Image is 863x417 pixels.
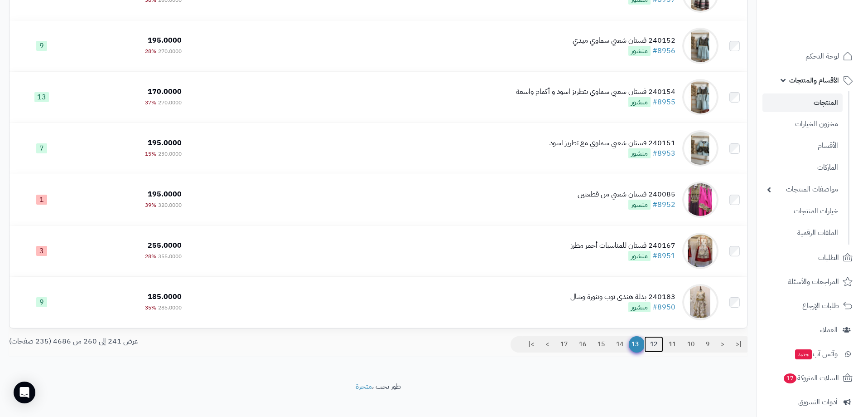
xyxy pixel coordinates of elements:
[805,50,839,63] span: لوحة التحكم
[730,336,747,353] a: |<
[148,240,182,251] span: 255.0000
[801,25,854,44] img: logo-2.png
[652,97,675,108] a: #8955
[145,201,156,209] span: 39%
[628,200,651,210] span: منشور
[145,304,156,312] span: 35%
[663,336,682,353] a: 11
[762,319,858,341] a: العملاء
[762,136,843,156] a: الأقسام
[148,35,182,46] span: 195.0000
[762,343,858,365] a: وآتس آبجديد
[681,336,700,353] a: 10
[36,143,47,153] span: 7
[788,275,839,288] span: المراجعات والأسئلة
[145,252,156,260] span: 28%
[573,336,592,353] a: 16
[762,223,843,243] a: الملفات الرقمية
[700,336,715,353] a: 9
[148,189,182,200] span: 195.0000
[715,336,730,353] a: <
[762,45,858,67] a: لوحة التحكم
[762,180,843,199] a: مواصفات المنتجات
[158,252,182,260] span: 355.0000
[652,148,675,159] a: #8953
[682,28,718,64] img: 240152 فستان شعبي سماوي ميدي
[516,87,675,97] div: 240154 فستان شعبي سماوي بتطريز اسود و أكمام واسعة
[36,297,47,307] span: 9
[652,250,675,261] a: #8951
[36,246,47,256] span: 3
[762,391,858,413] a: أدوات التسويق
[148,137,182,148] span: 195.0000
[628,97,651,107] span: منشور
[682,284,718,320] img: 240183 بدلة هندي توب وتنورة وشال
[762,271,858,293] a: المراجعات والأسئلة
[550,138,675,148] div: 240151 فستان شعبي سماوي مع تطريز اسود
[682,79,718,115] img: 240154 فستان شعبي سماوي بتطريز اسود و أكمام واسعة
[554,336,574,353] a: 17
[794,348,838,360] span: وآتس آب
[522,336,540,353] a: >|
[34,92,49,102] span: 13
[148,291,182,302] span: 185.0000
[652,302,675,313] a: #8950
[571,240,675,251] div: 240167 فستان للمناسبات أحمر مطرز
[158,201,182,209] span: 320.0000
[36,195,47,205] span: 1
[570,292,675,302] div: 240183 بدلة هندي توب وتنورة وشال
[145,98,156,107] span: 37%
[644,336,663,353] a: 12
[145,150,156,158] span: 15%
[682,130,718,167] img: 240151 فستان شعبي سماوي مع تطريز اسود
[356,381,372,392] a: متجرة
[820,324,838,336] span: العملاء
[578,189,675,200] div: 240085 فستان شعبي من قطعتين
[629,336,645,353] span: 13
[628,148,651,158] span: منشور
[789,74,839,87] span: الأقسام والمنتجات
[795,349,812,359] span: جديد
[148,86,182,97] span: 170.0000
[158,150,182,158] span: 230.0000
[762,158,843,177] a: الماركات
[762,201,843,221] a: خيارات المنتجات
[818,251,839,264] span: الطلبات
[592,336,611,353] a: 15
[762,114,843,134] a: مخزون الخيارات
[762,295,858,317] a: طلبات الإرجاع
[628,302,651,312] span: منشور
[802,299,839,312] span: طلبات الإرجاع
[762,93,843,112] a: المنتجات
[145,47,156,55] span: 28%
[682,233,718,269] img: 240167 فستان للمناسبات أحمر مطرز
[628,46,651,56] span: منشور
[2,336,378,347] div: عرض 241 إلى 260 من 4686 (235 صفحات)
[798,396,838,408] span: أدوات التسويق
[682,182,718,218] img: 240085 فستان شعبي من قطعتين
[784,373,796,383] span: 17
[540,336,555,353] a: >
[610,336,629,353] a: 14
[158,98,182,107] span: 270.0000
[158,47,182,55] span: 270.0000
[158,304,182,312] span: 285.0000
[783,372,839,384] span: السلات المتروكة
[628,251,651,261] span: منشور
[14,382,35,403] div: Open Intercom Messenger
[762,367,858,389] a: السلات المتروكة17
[573,35,675,46] div: 240152 فستان شعبي سماوي ميدي
[652,199,675,210] a: #8952
[762,247,858,269] a: الطلبات
[652,45,675,56] a: #8956
[36,41,47,51] span: 9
